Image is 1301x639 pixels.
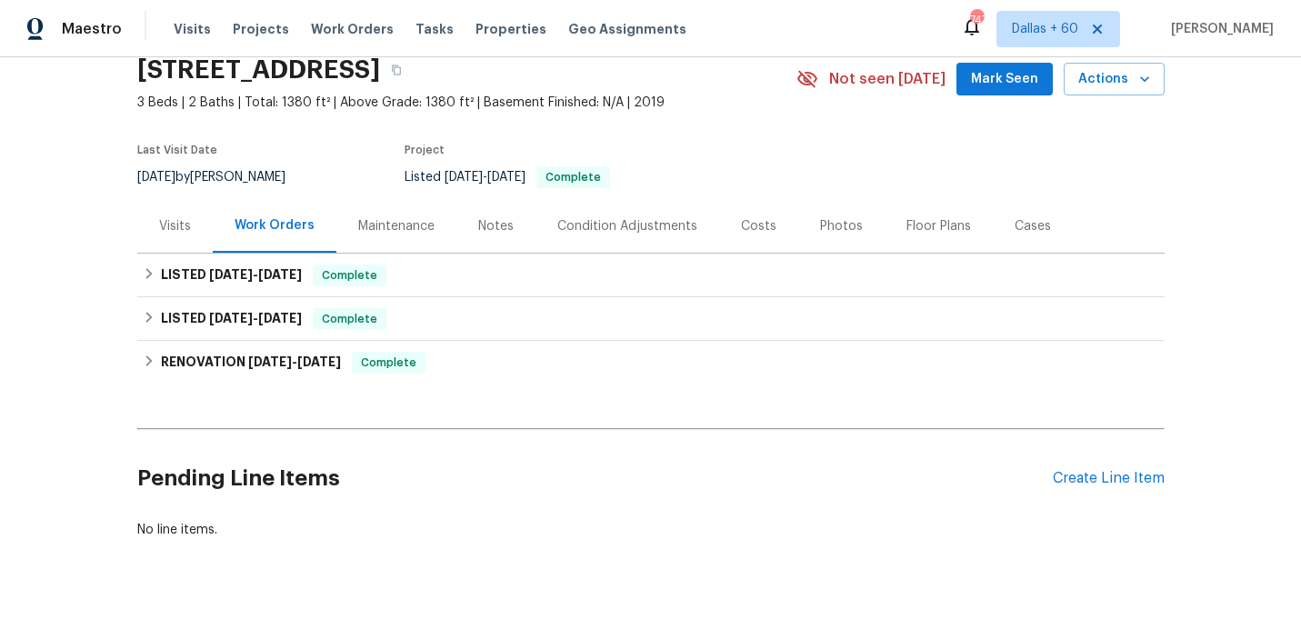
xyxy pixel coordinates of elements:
span: Not seen [DATE] [829,70,946,88]
span: Last Visit Date [137,145,217,155]
span: [DATE] [297,355,341,368]
h2: [STREET_ADDRESS] [137,61,380,79]
span: [DATE] [258,312,302,324]
span: Complete [315,266,385,285]
span: - [248,355,341,368]
span: - [209,312,302,324]
span: Dallas + 60 [1012,20,1078,38]
div: Floor Plans [906,217,971,235]
div: by [PERSON_NAME] [137,166,307,188]
div: Photos [820,217,863,235]
div: RENOVATION [DATE]-[DATE]Complete [137,341,1165,384]
h6: RENOVATION [161,352,341,374]
span: Geo Assignments [568,20,686,38]
h6: LISTED [161,265,302,286]
div: Cases [1015,217,1051,235]
div: 747 [970,11,983,29]
div: Work Orders [235,216,315,235]
span: Mark Seen [971,68,1038,91]
span: Maestro [62,20,122,38]
div: Costs [741,217,776,235]
div: LISTED [DATE]-[DATE]Complete [137,254,1165,297]
span: - [209,268,302,281]
button: Actions [1064,63,1165,96]
h6: LISTED [161,308,302,330]
span: Listed [405,171,610,184]
span: Actions [1078,68,1150,91]
span: Project [405,145,445,155]
span: [PERSON_NAME] [1164,20,1274,38]
button: Copy Address [380,54,413,86]
span: Visits [174,20,211,38]
span: 3 Beds | 2 Baths | Total: 1380 ft² | Above Grade: 1380 ft² | Basement Finished: N/A | 2019 [137,94,796,112]
div: No line items. [137,521,1165,539]
span: Work Orders [311,20,394,38]
span: [DATE] [445,171,483,184]
div: Notes [478,217,514,235]
span: Projects [233,20,289,38]
div: Create Line Item [1053,470,1165,487]
div: Condition Adjustments [557,217,697,235]
span: Complete [538,172,608,183]
div: Maintenance [358,217,435,235]
span: [DATE] [137,171,175,184]
span: [DATE] [248,355,292,368]
span: [DATE] [209,268,253,281]
span: Complete [354,354,424,372]
h2: Pending Line Items [137,436,1053,521]
span: [DATE] [258,268,302,281]
div: LISTED [DATE]-[DATE]Complete [137,297,1165,341]
span: [DATE] [209,312,253,324]
button: Mark Seen [956,63,1053,96]
span: Tasks [415,23,454,35]
span: Complete [315,310,385,328]
div: Visits [159,217,191,235]
span: - [445,171,525,184]
span: [DATE] [487,171,525,184]
span: Properties [475,20,546,38]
